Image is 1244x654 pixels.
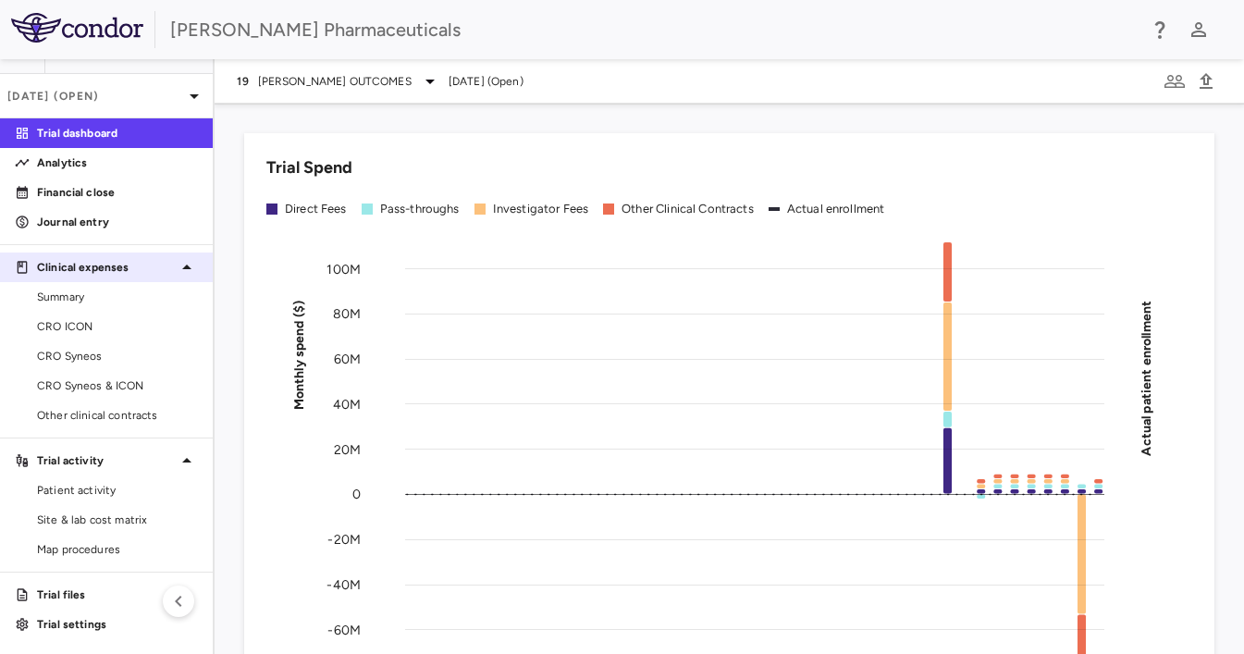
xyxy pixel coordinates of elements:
[326,576,361,592] tspan: -40M
[37,154,198,171] p: Analytics
[37,184,198,201] p: Financial close
[37,616,198,633] p: Trial settings
[37,482,198,499] span: Patient activity
[787,201,885,217] div: Actual enrollment
[37,541,198,558] span: Map procedures
[449,73,523,90] span: [DATE] (Open)
[37,407,198,424] span: Other clinical contracts
[1139,300,1154,455] tspan: Actual patient enrollment
[493,201,589,217] div: Investigator Fees
[285,201,347,217] div: Direct Fees
[380,201,460,217] div: Pass-throughs
[334,441,361,457] tspan: 20M
[37,214,198,230] p: Journal entry
[37,586,198,603] p: Trial files
[37,348,198,364] span: CRO Syneos
[258,73,412,90] span: [PERSON_NAME] OUTCOMES
[37,125,198,142] p: Trial dashboard
[326,261,361,277] tspan: 100M
[11,13,143,43] img: logo-full-BYUhSk78.svg
[622,201,754,217] div: Other Clinical Contracts
[37,377,198,394] span: CRO Syneos & ICON
[37,452,176,469] p: Trial activity
[7,88,183,105] p: [DATE] (Open)
[237,74,251,89] span: 19
[333,306,361,322] tspan: 80M
[327,622,361,637] tspan: -60M
[334,352,361,367] tspan: 60M
[37,289,198,305] span: Summary
[170,16,1137,43] div: [PERSON_NAME] Pharmaceuticals
[333,396,361,412] tspan: 40M
[37,259,176,276] p: Clinical expenses
[37,318,198,335] span: CRO ICON
[352,487,361,502] tspan: 0
[327,532,361,548] tspan: -20M
[291,300,307,410] tspan: Monthly spend ($)
[37,512,198,528] span: Site & lab cost matrix
[266,155,352,180] h6: Trial Spend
